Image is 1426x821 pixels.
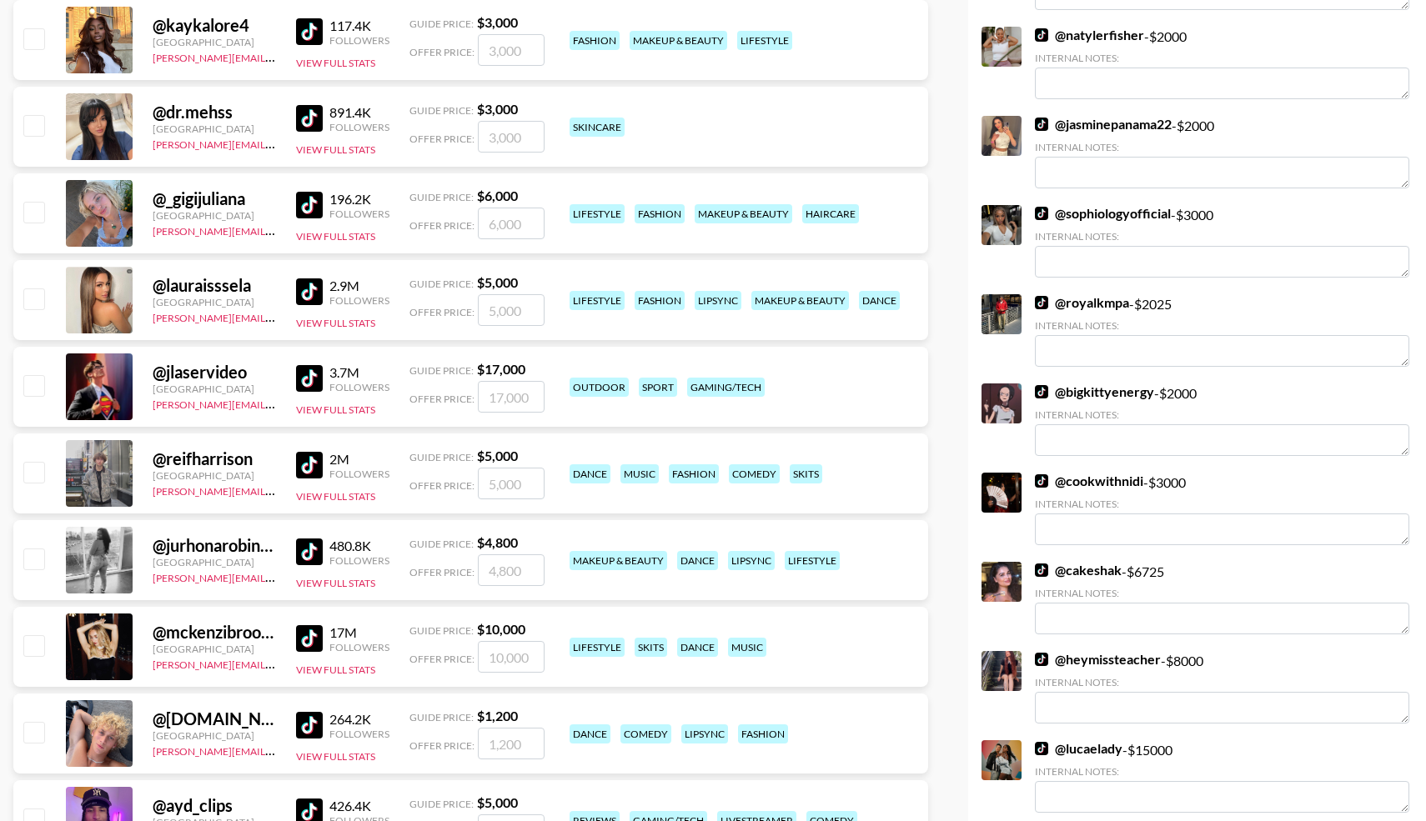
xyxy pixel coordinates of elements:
[409,364,474,377] span: Guide Price:
[1035,498,1409,510] div: Internal Notes:
[296,750,375,763] button: View Full Stats
[153,48,399,64] a: [PERSON_NAME][EMAIL_ADDRESS][DOMAIN_NAME]
[1035,651,1409,723] div: - $ 8000
[478,121,545,153] input: 3,000
[729,464,780,483] div: comedy
[329,34,389,47] div: Followers
[296,105,323,132] img: TikTok
[329,538,389,554] div: 480.8K
[409,566,474,578] span: Offer Price:
[153,643,276,655] div: [GEOGRAPHIC_DATA]
[153,222,399,238] a: [PERSON_NAME][EMAIL_ADDRESS][DOMAIN_NAME]
[1035,385,1048,398] img: TikTok
[296,490,375,503] button: View Full Stats
[570,724,610,743] div: dance
[153,15,276,36] div: @ kaykalore4
[329,381,389,393] div: Followers
[477,794,518,810] strong: $ 5,000
[329,191,389,208] div: 196.2K
[478,728,545,759] input: 1,200
[153,135,399,151] a: [PERSON_NAME][EMAIL_ADDRESS][DOMAIN_NAME]
[296,712,323,738] img: TikTok
[695,291,741,310] div: lipsync
[1035,740,1122,757] a: @lucaelady
[1035,587,1409,599] div: Internal Notes:
[669,464,719,483] div: fashion
[695,204,792,223] div: makeup & beauty
[153,655,399,671] a: [PERSON_NAME][EMAIL_ADDRESS][DOMAIN_NAME]
[296,577,375,589] button: View Full Stats
[1035,740,1409,813] div: - $ 15000
[570,464,610,483] div: dance
[409,278,474,290] span: Guide Price:
[1035,52,1409,64] div: Internal Notes:
[153,296,276,308] div: [GEOGRAPHIC_DATA]
[785,551,840,570] div: lifestyle
[329,468,389,480] div: Followers
[635,204,685,223] div: fashion
[409,306,474,318] span: Offer Price:
[1035,207,1048,220] img: TikTok
[153,448,276,469] div: @ reifharrison
[728,551,775,570] div: lipsync
[478,294,545,326] input: 5,000
[1035,116,1172,133] a: @jasminepanama22
[1035,653,1048,666] img: TikTok
[296,18,323,45] img: TikTok
[153,102,276,123] div: @ dr.mehss
[409,46,474,58] span: Offer Price:
[620,724,671,743] div: comedy
[296,625,323,652] img: TikTok
[153,275,276,296] div: @ lauraisssela
[620,464,659,483] div: music
[409,711,474,723] span: Guide Price:
[153,362,276,383] div: @ jlaservideo
[329,798,389,814] div: 426.4K
[153,742,399,758] a: [PERSON_NAME][EMAIL_ADDRESS][DOMAIN_NAME]
[296,403,375,416] button: View Full Stats
[409,18,474,30] span: Guide Price:
[478,468,545,499] input: 5,000
[153,729,276,742] div: [GEOGRAPHIC_DATA]
[1035,473,1143,489] a: @cookwithnidi
[802,204,859,223] div: haircare
[329,294,389,307] div: Followers
[728,638,766,657] div: music
[635,638,667,657] div: skits
[1035,651,1161,668] a: @heymissteacher
[296,57,375,69] button: View Full Stats
[677,638,718,657] div: dance
[1035,383,1154,400] a: @bigkittyenergy
[1035,319,1409,332] div: Internal Notes:
[1035,296,1048,309] img: TikTok
[296,317,375,329] button: View Full Stats
[296,230,375,243] button: View Full Stats
[153,535,276,556] div: @ jurhonarobinson
[478,641,545,673] input: 10,000
[153,622,276,643] div: @ mckenzibrooke
[153,123,276,135] div: [GEOGRAPHIC_DATA]
[1035,765,1409,778] div: Internal Notes:
[153,469,276,482] div: [GEOGRAPHIC_DATA]
[153,556,276,568] div: [GEOGRAPHIC_DATA]
[1035,742,1048,755] img: TikTok
[1035,474,1048,488] img: TikTok
[409,653,474,665] span: Offer Price:
[1035,383,1409,456] div: - $ 2000
[1035,141,1409,153] div: Internal Notes:
[329,624,389,641] div: 17M
[296,365,323,392] img: TikTok
[1035,408,1409,421] div: Internal Notes:
[738,724,788,743] div: fashion
[477,188,518,203] strong: $ 6,000
[1035,205,1409,278] div: - $ 3000
[477,448,518,463] strong: $ 5,000
[153,383,276,395] div: [GEOGRAPHIC_DATA]
[570,638,625,657] div: lifestyle
[1035,676,1409,688] div: Internal Notes:
[859,291,900,310] div: dance
[409,104,474,117] span: Guide Price:
[409,798,474,810] span: Guide Price:
[1035,118,1048,131] img: TikTok
[329,711,389,728] div: 264.2K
